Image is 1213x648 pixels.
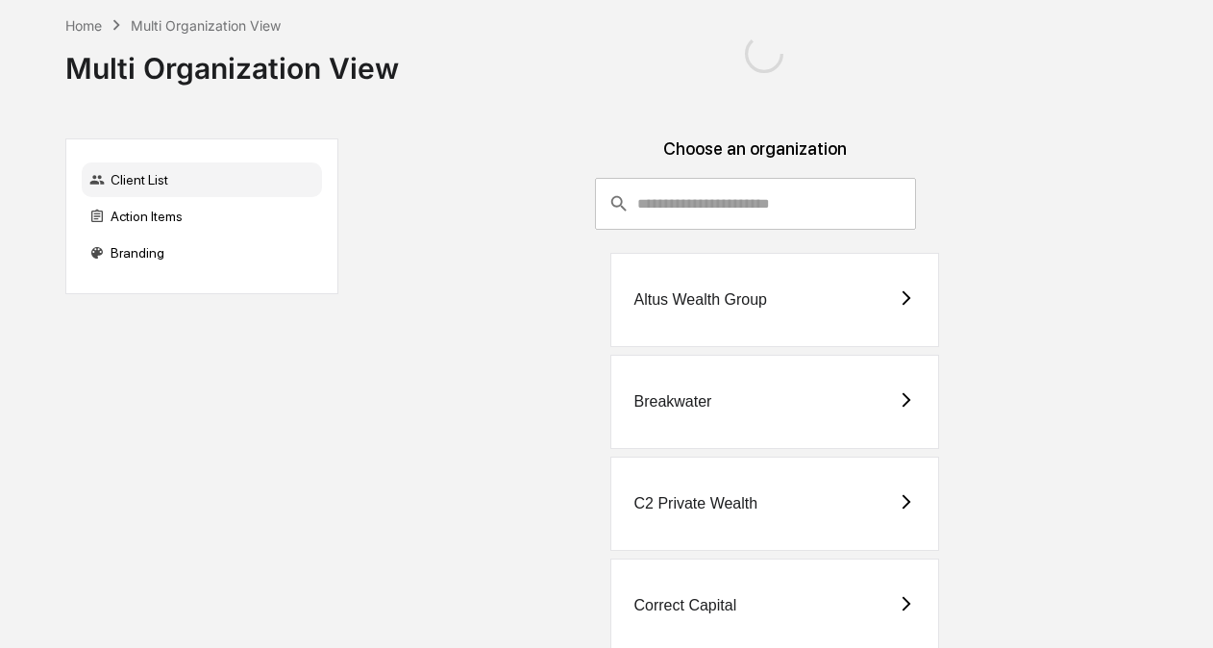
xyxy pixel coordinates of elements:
div: consultant-dashboard__filter-organizations-search-bar [595,178,916,230]
div: Choose an organization [354,138,1157,178]
div: Home [65,17,102,34]
div: Branding [82,236,322,270]
div: Breakwater [634,393,712,411]
div: Multi Organization View [65,36,399,86]
div: Correct Capital [634,597,737,614]
div: Client List [82,162,322,197]
div: C2 Private Wealth [634,495,758,512]
div: Multi Organization View [131,17,281,34]
div: Altus Wealth Group [634,291,767,309]
div: Action Items [82,199,322,234]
